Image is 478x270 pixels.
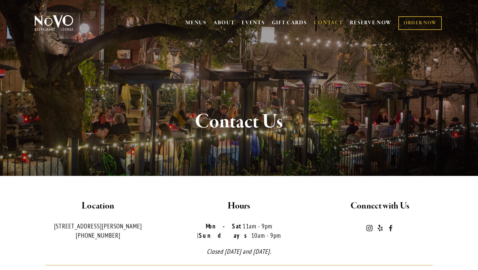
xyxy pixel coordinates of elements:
strong: Sundays [199,231,251,239]
h2: Hours [174,199,304,213]
a: GIFT CARDS [272,17,307,29]
a: Yelp [377,225,383,231]
em: Closed [DATE] and [DATE]. [207,247,271,255]
a: RESERVE NOW [350,17,392,29]
a: Novo Restaurant and Lounge [387,225,394,231]
p: 11am - 9pm | 10am - 9pm [174,221,304,240]
strong: Mon-Sat [206,222,243,230]
a: CONTACT [314,17,343,29]
img: Novo Restaurant &amp; Lounge [33,15,75,31]
p: [STREET_ADDRESS][PERSON_NAME] [PHONE_NUMBER] [33,221,163,240]
strong: Contact Us [195,109,283,134]
h2: Connect with Us [315,199,445,213]
a: Instagram [366,225,373,231]
a: MENUS [186,20,206,26]
a: ORDER NOW [398,16,442,30]
h2: Location [33,199,163,213]
a: EVENTS [242,20,265,26]
a: ABOUT [213,20,235,26]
